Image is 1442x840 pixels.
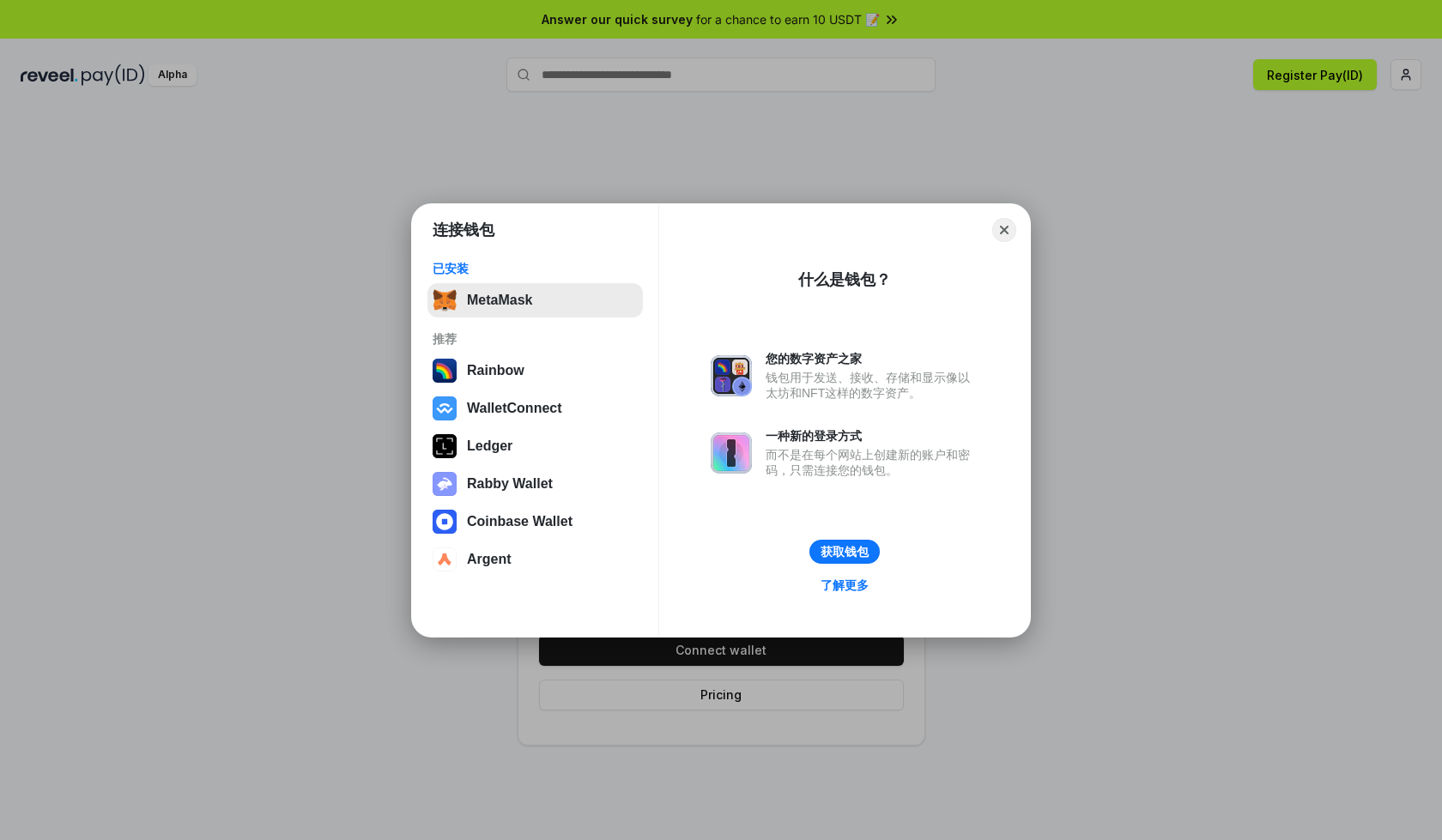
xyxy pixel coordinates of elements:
[766,351,978,366] div: 您的数字资产之家
[821,544,869,559] div: 获取钱包
[427,542,643,577] button: Argent
[427,354,643,388] button: Rainbow
[427,429,643,463] button: Ledger
[467,438,512,454] div: Ledger
[766,370,978,401] div: 钱包用于发送、接收、存储和显示像以太坊和NFT这样的数字资产。
[711,355,752,396] img: svg+xml,%3Csvg%20xmlns%3D%22http%3A%2F%2Fwww.w3.org%2F2000%2Fsvg%22%20fill%3D%22none%22%20viewBox...
[766,428,978,444] div: 一种新的登录方式
[798,269,891,290] div: 什么是钱包？
[809,540,880,564] button: 获取钱包
[433,510,457,534] img: svg+xml,%3Csvg%20width%3D%2228%22%20height%3D%2228%22%20viewBox%3D%220%200%2028%2028%22%20fill%3D...
[433,331,638,347] div: 推荐
[433,288,457,312] img: svg+xml,%3Csvg%20fill%3D%22none%22%20height%3D%2233%22%20viewBox%3D%220%200%2035%2033%22%20width%...
[427,467,643,501] button: Rabby Wallet
[433,547,457,571] img: svg+xml,%3Csvg%20width%3D%2228%22%20height%3D%2228%22%20viewBox%3D%220%200%2028%2028%22%20fill%3D...
[433,220,494,240] h1: 连接钱包
[433,434,457,458] img: svg+xml,%3Csvg%20xmlns%3D%22http%3A%2F%2Fwww.w3.org%2F2000%2Fsvg%22%20width%3D%2228%22%20height%3...
[992,218,1016,242] button: Close
[821,577,869,593] div: 了解更多
[810,574,879,596] a: 了解更多
[433,396,457,420] img: svg+xml,%3Csvg%20width%3D%2228%22%20height%3D%2228%22%20viewBox%3D%220%200%2028%2028%22%20fill%3D...
[433,359,457,383] img: svg+xml,%3Csvg%20width%3D%22120%22%20height%3D%22120%22%20viewBox%3D%220%200%20120%20120%22%20fil...
[467,514,573,529] div: Coinbase Wallet
[467,401,562,416] div: WalletConnect
[427,391,643,426] button: WalletConnect
[427,505,643,539] button: Coinbase Wallet
[427,283,643,317] button: MetaMask
[433,472,457,496] img: svg+xml,%3Csvg%20xmlns%3D%22http%3A%2F%2Fwww.w3.org%2F2000%2Fsvg%22%20fill%3D%22none%22%20viewBox...
[711,432,752,474] img: svg+xml,%3Csvg%20xmlns%3D%22http%3A%2F%2Fwww.w3.org%2F2000%2Fsvg%22%20fill%3D%22none%22%20viewBox...
[766,447,978,478] div: 而不是在每个网站上创建新的账户和密码，只需连接您的钱包。
[467,552,512,567] div: Argent
[467,476,553,492] div: Rabby Wallet
[433,261,638,276] div: 已安装
[467,363,524,378] div: Rainbow
[467,293,532,308] div: MetaMask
